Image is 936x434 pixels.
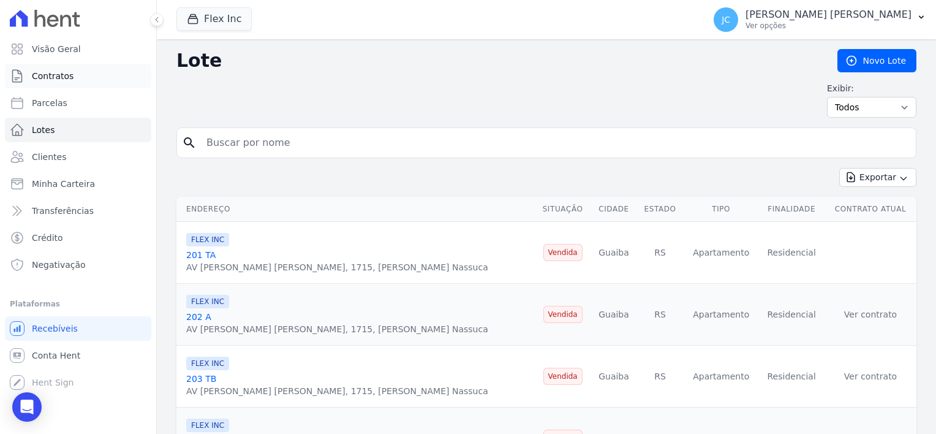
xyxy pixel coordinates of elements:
span: Crédito [32,232,63,244]
span: FLEX INC [186,357,229,370]
a: Parcelas [5,91,151,115]
th: Estado [636,197,684,222]
div: AV [PERSON_NAME] [PERSON_NAME], 1715, [PERSON_NAME] Nassuca [186,323,488,335]
td: Guaiba [591,284,636,346]
i: search [182,135,197,150]
span: Conta Hent [32,349,80,362]
button: Flex Inc [176,7,252,31]
span: FLEX INC [186,295,229,308]
span: FLEX INC [186,233,229,246]
span: Minha Carteira [32,178,95,190]
th: Tipo [684,197,758,222]
div: AV [PERSON_NAME] [PERSON_NAME], 1715, [PERSON_NAME] Nassuca [186,261,488,273]
a: Ver contrato [844,371,897,381]
a: Conta Hent [5,343,151,368]
p: Ver opções [745,21,911,31]
th: Situação [534,197,591,222]
td: RS [636,284,684,346]
td: Apartamento [684,346,758,408]
th: Cidade [591,197,636,222]
td: Apartamento [684,284,758,346]
a: Minha Carteira [5,172,151,196]
span: Vendida [543,244,583,261]
div: Plataformas [10,297,146,311]
span: Clientes [32,151,66,163]
a: 201 TA [186,250,216,260]
span: Recebíveis [32,322,78,335]
td: RS [636,346,684,408]
td: Guaiba [591,222,636,284]
div: Open Intercom Messenger [12,392,42,422]
a: Novo Lote [837,49,916,72]
label: Exibir: [827,82,916,94]
a: Crédito [5,226,151,250]
td: Residencial [758,284,825,346]
button: Exportar [839,168,916,187]
a: Transferências [5,199,151,223]
th: Finalidade [758,197,825,222]
div: AV [PERSON_NAME] [PERSON_NAME], 1715, [PERSON_NAME] Nassuca [186,385,488,397]
td: Residencial [758,222,825,284]
td: Apartamento [684,222,758,284]
a: Negativação [5,253,151,277]
span: Transferências [32,205,94,217]
td: RS [636,222,684,284]
a: Lotes [5,118,151,142]
span: Contratos [32,70,74,82]
a: 202 A [186,312,211,322]
td: Guaiba [591,346,636,408]
span: Vendida [543,306,583,323]
td: Residencial [758,346,825,408]
span: Parcelas [32,97,67,109]
p: [PERSON_NAME] [PERSON_NAME] [745,9,911,21]
a: Recebíveis [5,316,151,341]
span: Vendida [543,368,583,385]
span: JC [722,15,730,24]
h2: Lote [176,50,818,72]
span: Negativação [32,259,86,271]
th: Endereço [176,197,534,222]
span: Visão Geral [32,43,81,55]
th: Contrato Atual [825,197,916,222]
button: JC [PERSON_NAME] [PERSON_NAME] Ver opções [704,2,936,37]
a: Contratos [5,64,151,88]
a: Ver contrato [844,310,897,319]
input: Buscar por nome [199,131,911,155]
span: Lotes [32,124,55,136]
a: Visão Geral [5,37,151,61]
a: Clientes [5,145,151,169]
a: 203 TB [186,374,216,384]
span: FLEX INC [186,419,229,432]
